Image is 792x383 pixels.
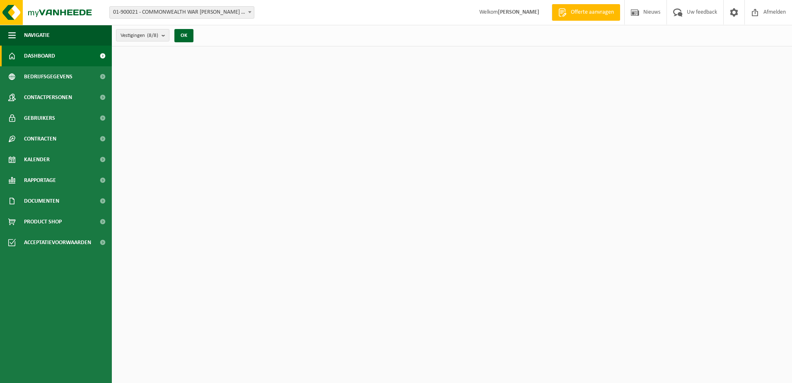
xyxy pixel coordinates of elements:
span: 01-900021 - COMMONWEALTH WAR GRAVES - IEPER [110,7,254,18]
span: Gebruikers [24,108,55,128]
span: Offerte aanvragen [569,8,616,17]
button: OK [174,29,193,42]
span: Contactpersonen [24,87,72,108]
span: Documenten [24,191,59,211]
span: Contracten [24,128,56,149]
a: Offerte aanvragen [552,4,620,21]
span: Vestigingen [121,29,158,42]
span: Product Shop [24,211,62,232]
button: Vestigingen(8/8) [116,29,169,41]
span: Rapportage [24,170,56,191]
count: (8/8) [147,33,158,38]
span: Acceptatievoorwaarden [24,232,91,253]
span: 01-900021 - COMMONWEALTH WAR GRAVES - IEPER [109,6,254,19]
span: Dashboard [24,46,55,66]
span: Kalender [24,149,50,170]
span: Navigatie [24,25,50,46]
strong: [PERSON_NAME] [498,9,539,15]
span: Bedrijfsgegevens [24,66,72,87]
